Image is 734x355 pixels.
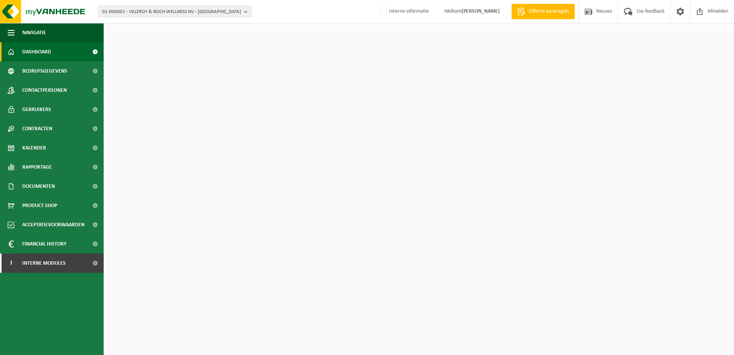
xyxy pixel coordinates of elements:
[22,119,52,138] span: Contracten
[8,254,15,273] span: I
[22,23,46,42] span: Navigatie
[378,6,429,17] label: Interne informatie
[22,158,52,177] span: Rapportage
[22,234,66,254] span: Financial History
[461,8,500,14] strong: [PERSON_NAME]
[102,6,241,18] span: 01-000001 - VILLEROY & BOCH WELLNESS NV - [GEOGRAPHIC_DATA]
[22,196,57,215] span: Product Shop
[22,215,84,234] span: Acceptatievoorwaarden
[98,6,251,17] button: 01-000001 - VILLEROY & BOCH WELLNESS NV - [GEOGRAPHIC_DATA]
[527,8,571,15] span: Offerte aanvragen
[22,100,51,119] span: Gebruikers
[22,177,55,196] span: Documenten
[22,42,51,61] span: Dashboard
[22,254,66,273] span: Interne modules
[22,81,67,100] span: Contactpersonen
[511,4,575,19] a: Offerte aanvragen
[22,138,46,158] span: Kalender
[22,61,67,81] span: Bedrijfsgegevens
